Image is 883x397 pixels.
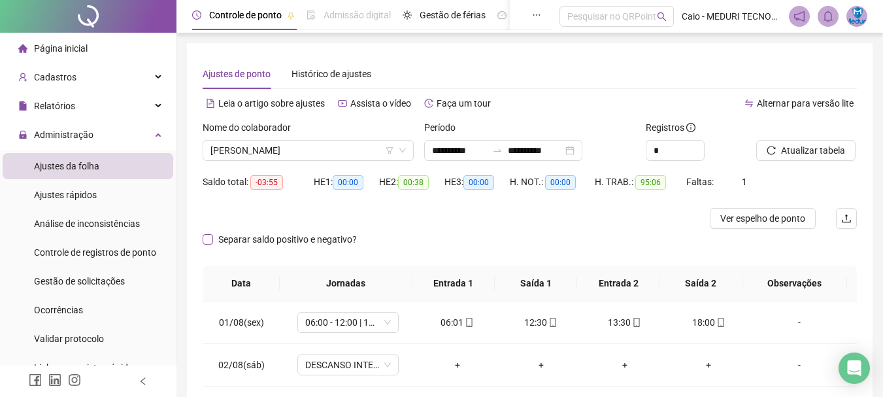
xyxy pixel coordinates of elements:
span: Caio - MEDURI TECNOLOGIA EM SEGURANÇA [682,9,781,24]
div: + [510,358,573,372]
span: MONIQUE SABINO DE ALMEIDA [210,141,406,160]
span: Relatórios [34,101,75,111]
div: + [426,358,489,372]
span: file-text [206,99,215,108]
div: HE 3: [444,175,510,190]
span: Ajustes da folha [34,161,99,171]
span: DESCANSO INTER-JORNADA [305,355,391,375]
span: Administração [34,129,93,140]
span: ellipsis [532,10,541,20]
div: - [761,315,838,330]
div: 13:30 [593,315,656,330]
th: Observações [742,266,847,302]
div: Saldo total: [203,175,314,190]
span: -03:55 [250,175,283,190]
span: Gestão de férias [420,10,486,20]
span: filter [386,147,393,154]
span: file-done [307,10,316,20]
span: clock-circle [192,10,201,20]
span: Observações [753,276,837,290]
span: swap [744,99,754,108]
span: 95:06 [635,175,666,190]
span: Página inicial [34,43,88,54]
span: upload [841,213,852,224]
span: mobile [547,318,558,327]
label: Período [424,120,464,135]
span: Faltas: [686,177,716,187]
span: Cadastros [34,72,76,82]
span: Leia o artigo sobre ajustes [218,98,325,109]
button: Ver espelho de ponto [710,208,816,229]
span: youtube [338,99,347,108]
div: HE 2: [379,175,444,190]
img: 31116 [847,7,867,26]
span: user-add [18,73,27,82]
span: 01/08(sex) [219,317,264,328]
span: to [492,145,503,156]
span: sun [403,10,412,20]
span: Registros [646,120,695,135]
div: Open Intercom Messenger [839,353,870,384]
span: swap-right [492,145,503,156]
span: file [18,101,27,111]
span: search [657,12,667,22]
span: home [18,44,27,53]
span: history [424,99,433,108]
div: - [761,358,838,372]
div: H. NOT.: [510,175,595,190]
div: 12:30 [510,315,573,330]
span: left [139,377,148,386]
span: instagram [68,373,81,387]
span: Controle de registros de ponto [34,247,156,258]
span: Ajustes rápidos [34,190,97,200]
span: Admissão digital [324,10,391,20]
label: Nome do colaborador [203,120,299,135]
span: Controle de ponto [209,10,282,20]
span: Atualizar tabela [781,143,845,158]
span: 00:00 [463,175,494,190]
span: 00:00 [545,175,576,190]
button: Atualizar tabela [756,140,856,161]
span: pushpin [287,12,295,20]
th: Saída 2 [659,266,742,302]
div: + [677,358,740,372]
div: H. TRAB.: [595,175,686,190]
span: info-circle [686,123,695,132]
span: Ajustes de ponto [203,69,271,79]
div: + [593,358,656,372]
span: Análise de inconsistências [34,218,140,229]
th: Jornadas [280,266,412,302]
span: 06:00 - 12:00 | 13:00 - 18:00 [305,313,391,332]
span: 1 [742,177,747,187]
span: Validar protocolo [34,334,104,344]
span: lock [18,130,27,139]
span: 00:00 [333,175,363,190]
span: Separar saldo positivo e negativo? [213,232,362,247]
span: mobile [715,318,725,327]
span: 00:38 [398,175,429,190]
span: Ver espelho de ponto [720,211,805,226]
span: Histórico de ajustes [292,69,371,79]
span: bell [822,10,834,22]
th: Entrada 2 [577,266,659,302]
span: Gestão de solicitações [34,276,125,286]
div: 18:00 [677,315,740,330]
th: Entrada 1 [412,266,495,302]
span: dashboard [497,10,507,20]
span: linkedin [48,373,61,387]
div: HE 1: [314,175,379,190]
span: 02/08(sáb) [218,360,265,370]
span: reload [767,146,776,155]
span: Alternar para versão lite [757,98,854,109]
span: Faça um tour [437,98,491,109]
span: facebook [29,373,42,387]
span: mobile [463,318,474,327]
span: Ocorrências [34,305,83,315]
span: notification [793,10,805,22]
span: Link para registro rápido [34,362,133,373]
th: Data [203,266,280,302]
div: 06:01 [426,315,489,330]
th: Saída 1 [495,266,577,302]
span: mobile [631,318,641,327]
span: Assista o vídeo [350,98,411,109]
